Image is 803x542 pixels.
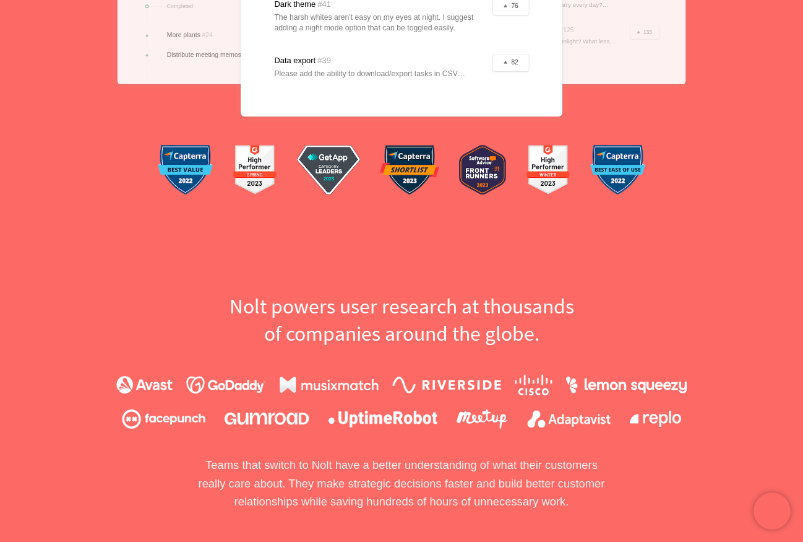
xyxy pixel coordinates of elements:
[186,376,265,394] img: godaddy.fea34582f6.png
[515,374,552,395] img: cisco.095899e268.png
[225,413,310,425] img: gumroad.2d33986aca.png
[392,377,501,393] img: riverside.224b59c4e9.png
[158,145,213,195] img: capterra-1.a005f88887.png
[566,377,687,393] img: lemonsqueezy.bc0263d410.png
[459,145,506,195] img: softwareAdvice.8928b0e2d4.png
[188,293,615,347] h2: Nolt powers user research at thousands of companies around the globe.
[527,410,610,428] img: adaptavist.4060977e04.png
[590,145,645,195] img: capterra-2.aadd15ad95.png
[328,411,437,427] img: uptimerobot.920923f729.png
[630,411,681,427] img: replo.43f45c7cdc.png
[280,377,379,394] img: musixmatch.134dacf828.png
[188,456,615,510] p: Teams that switch to Nolt have a better understanding of what their customers really care about. ...
[122,409,205,429] img: facepunch.2d9380a33e.png
[297,145,361,195] img: getApp.168aadcbc8.png
[233,141,277,199] img: g2-1.d59c70ff4a.png
[457,409,508,429] img: meetup.9107d9babc.png
[526,141,570,199] img: g2-2.67a1407cb9.png
[116,376,173,394] img: avast.6829f2e004.png
[754,492,791,530] iframe: Chatra live chat
[380,145,439,195] img: capterra-3.4ae8dd4a3b.png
